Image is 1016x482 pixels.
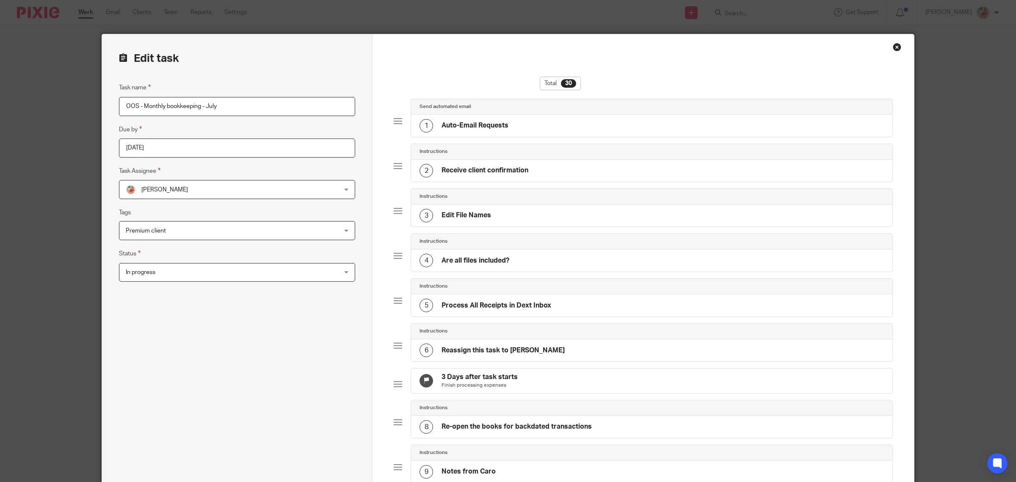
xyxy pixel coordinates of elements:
[442,422,592,431] h4: Re-open the books for backdated transactions
[442,467,496,476] h4: Notes from Caro
[119,139,355,158] input: Pick a date
[420,328,447,335] h4: Instructions
[420,254,433,267] div: 4
[420,209,433,222] div: 3
[420,404,447,411] h4: Instructions
[126,228,166,234] span: Premium client
[442,121,508,130] h4: Auto-Email Requests
[126,185,136,195] img: MIC.jpg
[420,148,447,155] h4: Instructions
[119,208,131,217] label: Tags
[442,211,491,220] h4: Edit File Names
[442,301,551,310] h4: Process All Receipts in Dext Inbox
[420,193,447,200] h4: Instructions
[119,51,355,66] h2: Edit task
[561,79,576,88] div: 30
[420,119,433,133] div: 1
[119,125,142,134] label: Due by
[420,103,471,110] h4: Send automated email
[442,382,518,389] p: Finish processing expenses
[420,449,447,456] h4: Instructions
[893,43,901,51] div: Close this dialog window
[442,346,565,355] h4: Reassign this task to [PERSON_NAME]
[442,373,518,382] h4: 3 Days after task starts
[442,256,509,265] h4: Are all files included?
[119,166,160,176] label: Task Assignee
[420,299,433,312] div: 5
[420,465,433,479] div: 9
[442,166,528,175] h4: Receive client confirmation
[420,238,447,245] h4: Instructions
[420,420,433,434] div: 8
[420,343,433,357] div: 6
[141,187,188,193] span: [PERSON_NAME]
[126,269,155,275] span: In progress
[540,77,581,90] div: Total
[119,249,141,258] label: Status
[420,283,447,290] h4: Instructions
[119,83,151,92] label: Task name
[420,164,433,177] div: 2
